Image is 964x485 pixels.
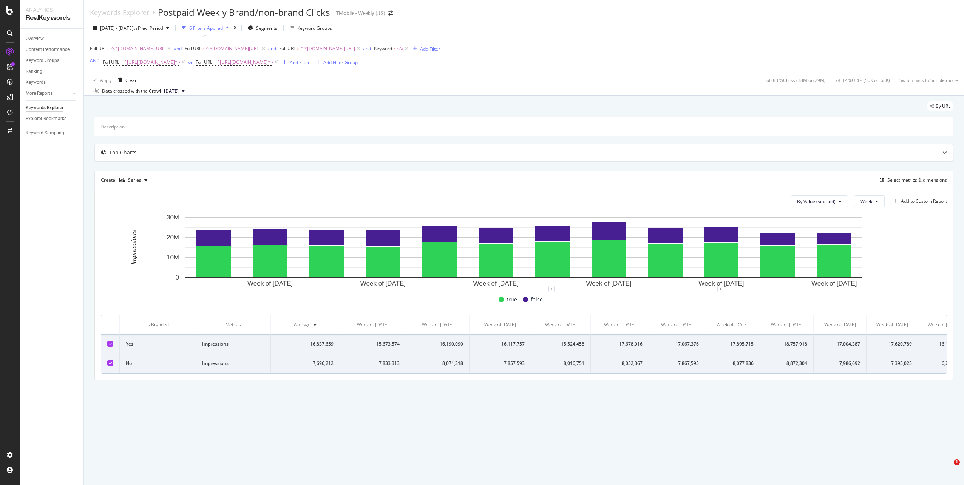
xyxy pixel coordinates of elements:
[476,341,525,348] div: 16,117,757
[111,43,166,54] span: ^.*[DOMAIN_NAME][URL]
[655,360,699,367] div: 7,867,595
[100,77,112,83] div: Apply
[586,280,631,287] text: Week of [DATE]
[896,74,958,86] button: Switch back to Simple mode
[393,45,396,52] span: ≠
[26,104,78,112] a: Keywords Explorer
[100,124,126,130] div: Description:
[363,45,371,52] button: and
[346,360,400,367] div: 7,833,313
[26,57,78,65] a: Keyword Groups
[924,360,962,367] div: 6,210,291
[531,295,543,304] span: false
[924,341,962,348] div: 16,101,574
[661,321,693,328] div: Week of [DATE]
[103,59,119,65] span: Full URL
[412,360,463,367] div: 8,071,318
[213,59,216,65] span: =
[101,174,150,186] div: Create
[124,57,180,68] span: ^[URL][DOMAIN_NAME]*$
[397,43,403,54] span: n/a
[206,43,260,54] span: ^.*[DOMAIN_NAME][URL]
[26,35,44,43] div: Overview
[891,195,947,207] button: Add to Custom Report
[313,58,358,67] button: Add Filter Group
[824,321,856,328] div: Week of [DATE]
[820,360,860,367] div: 7,986,692
[791,195,848,207] button: By Value (stacked)
[217,57,273,68] span: ^[URL][DOMAIN_NAME]*$
[766,77,826,83] div: 60.83 % Clicks ( 18M on 29M )
[256,25,277,31] span: Segments
[120,335,196,354] td: Yes
[100,25,133,31] span: [DATE] - [DATE]
[176,274,179,281] text: 0
[876,321,908,328] div: Week of [DATE]
[120,59,123,65] span: =
[26,6,77,14] div: Analytics
[336,9,385,17] div: TMobile - Weekly (JS)
[26,57,59,65] div: Keyword Groups
[26,129,64,137] div: Keyword Sampling
[360,280,406,287] text: Week of [DATE]
[484,321,516,328] div: Week of [DATE]
[717,321,748,328] div: Week of [DATE]
[26,14,77,22] div: RealKeywords
[711,341,754,348] div: 17,895,715
[899,77,958,83] div: Switch back to Simple mode
[297,45,300,52] span: ≠
[90,74,112,86] button: Apply
[301,43,355,54] span: ^.*[DOMAIN_NAME][URL]
[766,341,807,348] div: 18,757,918
[26,115,78,123] a: Explorer Bookmarks
[26,46,70,54] div: Content Performance
[26,90,71,97] a: More Reports
[161,86,188,96] button: [DATE]
[167,234,179,241] text: 20M
[655,341,699,348] div: 17,067,376
[245,22,280,34] button: Segments
[90,57,100,64] button: AND
[604,321,636,328] div: Week of [DATE]
[297,25,332,31] div: Keyword Groups
[537,341,584,348] div: 15,524,458
[374,45,392,52] span: Keyword
[26,79,78,86] a: Keywords
[279,45,296,52] span: Full URL
[287,22,335,34] button: Keyword Groups
[771,321,803,328] div: Week of [DATE]
[128,178,141,182] div: Series
[420,46,440,52] div: Add Filter
[247,280,293,287] text: Week of [DATE]
[901,199,947,204] div: Add to Custom Report
[164,88,179,94] span: 2025 Mar. 29th
[717,286,723,292] div: 1
[179,22,232,34] button: 6 Filters Applied
[877,176,947,185] button: Select metrics & dimensions
[887,177,947,183] div: Select metrics & dimensions
[873,360,912,367] div: 7,395,025
[548,286,555,292] div: 1
[766,360,807,367] div: 8,872,304
[26,115,66,123] div: Explorer Bookmarks
[811,280,857,287] text: Week of [DATE]
[188,59,193,65] div: or
[835,77,890,83] div: 74.32 % URLs ( 50K on 68K )
[928,321,959,328] div: Week of [DATE]
[277,341,334,348] div: 16,837,659
[26,79,46,86] div: Keywords
[130,230,137,265] text: Impressions
[126,321,190,328] div: Is Branded
[26,129,78,137] a: Keyword Sampling
[174,45,182,52] button: and
[422,321,454,328] div: Week of [DATE]
[268,45,276,52] div: and
[927,101,953,111] div: legacy label
[280,58,310,67] button: Add Filter
[90,8,149,17] a: Keywords Explorer
[196,335,271,354] td: Impressions
[109,149,137,156] div: Top Charts
[698,280,744,287] text: Week of [DATE]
